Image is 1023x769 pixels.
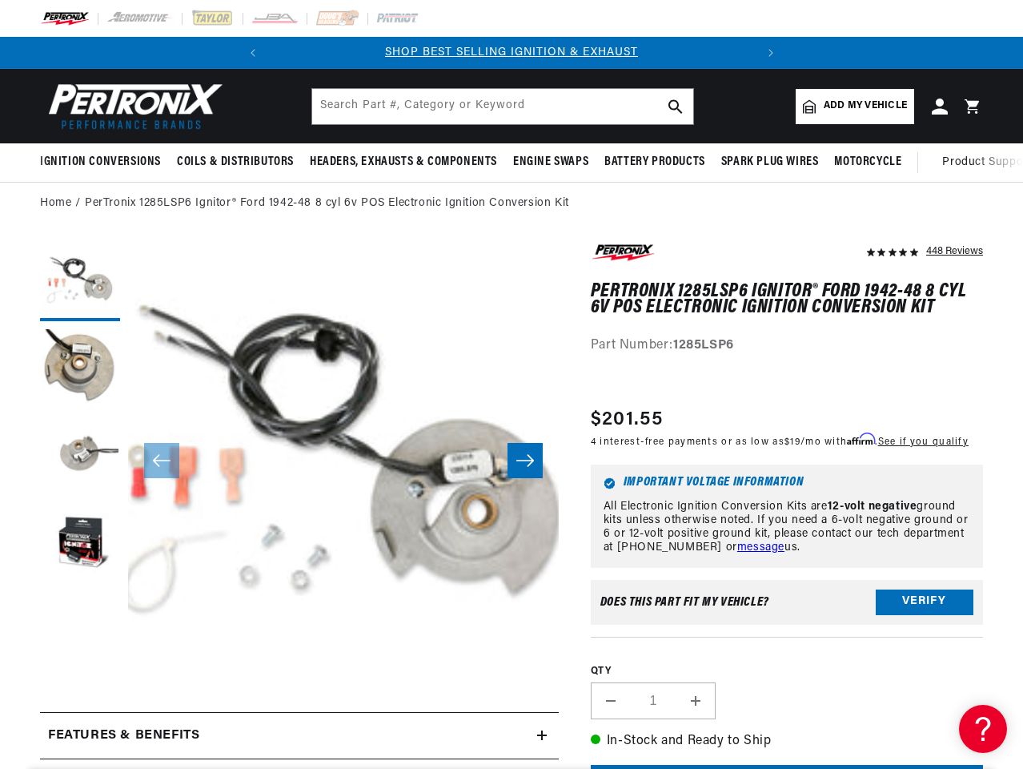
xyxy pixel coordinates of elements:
[604,477,970,489] h6: Important Voltage Information
[40,241,559,680] media-gallery: Gallery Viewer
[721,154,819,171] span: Spark Plug Wires
[673,339,734,352] strong: 1285LSP6
[847,433,875,445] span: Affirm
[40,713,559,759] summary: Features & Benefits
[237,37,269,69] button: Translation missing: en.sections.announcements.previous_announcement
[144,443,179,478] button: Slide left
[40,79,224,134] img: Pertronix
[269,44,755,62] div: 1 of 2
[784,437,800,447] span: $19
[826,143,909,181] summary: Motorcycle
[834,154,901,171] span: Motorcycle
[658,89,693,124] button: search button
[796,89,914,124] a: Add my vehicle
[591,434,969,449] p: 4 interest-free payments or as low as /mo with .
[177,154,294,171] span: Coils & Distributors
[824,99,907,114] span: Add my vehicle
[926,241,983,260] div: 448 Reviews
[169,143,302,181] summary: Coils & Distributors
[591,336,983,356] div: Part Number:
[755,37,787,69] button: Translation missing: en.sections.announcements.next_announcement
[40,154,161,171] span: Ignition Conversions
[507,443,543,478] button: Slide right
[40,505,120,586] button: Load image 4 in gallery view
[876,590,973,615] button: Verify
[828,501,917,513] strong: 12-volt negative
[85,195,569,212] a: PerTronix 1285LSP6 Ignitor® Ford 1942-48 8 cyl 6v POS Electronic Ignition Conversion Kit
[310,154,497,171] span: Headers, Exhausts & Components
[40,195,983,212] nav: breadcrumbs
[604,154,705,171] span: Battery Products
[737,542,784,554] a: message
[591,731,983,752] p: In-Stock and Ready to Ship
[878,437,969,447] a: See if you qualify - Learn more about Affirm Financing (opens in modal)
[505,143,596,181] summary: Engine Swaps
[40,329,120,409] button: Load image 2 in gallery view
[40,241,120,321] button: Load image 1 in gallery view
[385,46,638,58] a: SHOP BEST SELLING IGNITION & EXHAUST
[513,154,588,171] span: Engine Swaps
[604,501,970,554] p: All Electronic Ignition Conversion Kits are ground kits unless otherwise noted. If you need a 6-v...
[302,143,505,181] summary: Headers, Exhausts & Components
[591,405,663,434] span: $201.55
[269,44,755,62] div: Announcement
[312,89,693,124] input: Search Part #, Category or Keyword
[713,143,827,181] summary: Spark Plug Wires
[596,143,713,181] summary: Battery Products
[591,665,983,678] label: QTY
[40,417,120,497] button: Load image 3 in gallery view
[600,596,769,609] div: Does This part fit My vehicle?
[48,726,199,747] h2: Features & Benefits
[591,284,983,316] h1: PerTronix 1285LSP6 Ignitor® Ford 1942-48 8 cyl 6v POS Electronic Ignition Conversion Kit
[40,195,71,212] a: Home
[40,143,169,181] summary: Ignition Conversions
